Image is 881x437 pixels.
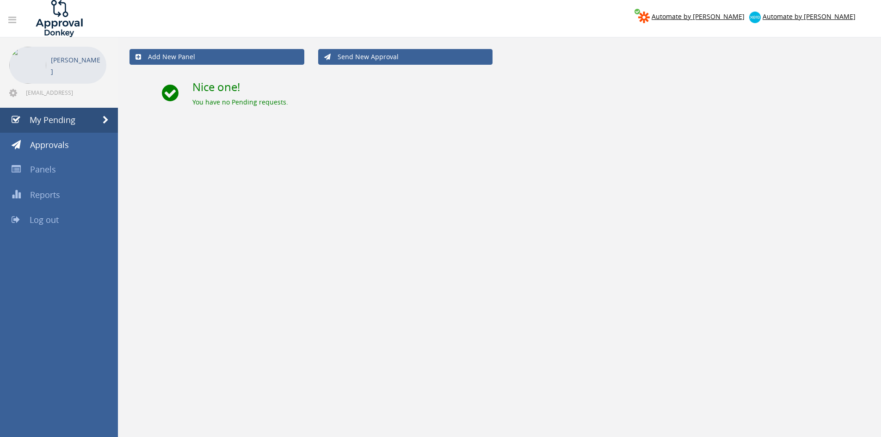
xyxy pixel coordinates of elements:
a: Send New Approval [318,49,493,65]
p: [PERSON_NAME] [51,54,102,77]
span: Approvals [30,139,69,150]
span: My Pending [30,114,75,125]
img: xero-logo.png [749,12,761,23]
span: Reports [30,189,60,200]
h2: Nice one! [192,81,869,93]
img: zapier-logomark.png [638,12,650,23]
span: [EMAIL_ADDRESS][DOMAIN_NAME] [26,89,105,96]
span: Automate by [PERSON_NAME] [652,12,745,21]
div: You have no Pending requests. [192,98,869,107]
span: Automate by [PERSON_NAME] [763,12,856,21]
span: Log out [30,214,59,225]
span: Panels [30,164,56,175]
a: Add New Panel [129,49,304,65]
